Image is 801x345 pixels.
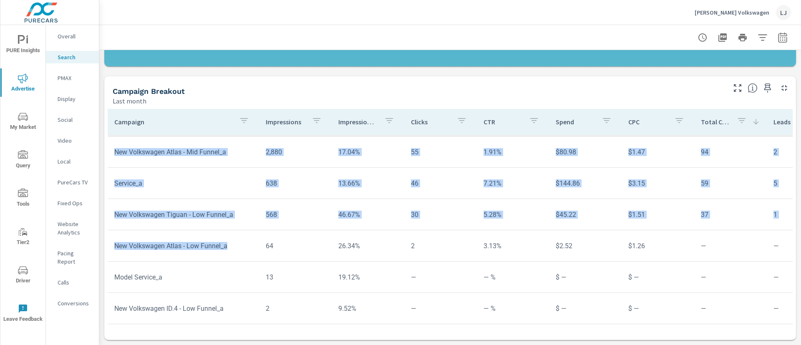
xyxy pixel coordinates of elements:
span: Tier2 [3,227,43,247]
td: $2.52 [549,235,622,257]
div: Calls [46,276,99,289]
div: PMAX [46,72,99,84]
td: $ — [549,298,622,319]
td: 30 [404,204,477,225]
td: $ — [549,267,622,288]
td: 13.66% [332,173,404,194]
td: 568 [259,204,332,225]
td: — [694,235,767,257]
div: Social [46,113,99,126]
td: 19.12% [332,267,404,288]
div: Fixed Ops [46,197,99,209]
div: Conversions [46,297,99,310]
div: Overall [46,30,99,43]
td: $ — [622,298,694,319]
td: $144.86 [549,173,622,194]
button: "Export Report to PDF" [714,29,731,46]
td: — % [477,267,549,288]
p: Overall [58,32,92,40]
td: New Volkswagen Atlas - Mid Funnel_a [108,141,259,163]
td: 5.28% [477,204,549,225]
td: — [694,298,767,319]
td: $1.26 [622,235,694,257]
td: 94 [694,141,767,163]
span: Query [3,150,43,171]
td: $1.47 [622,141,694,163]
span: Tools [3,189,43,209]
td: 2 [404,235,477,257]
span: PURE Insights [3,35,43,55]
div: Local [46,155,99,168]
p: Calls [58,278,92,287]
td: 2 [259,298,332,319]
div: PureCars TV [46,176,99,189]
td: 9.52% [332,298,404,319]
td: — [404,298,477,319]
p: Campaign [114,118,232,126]
p: Display [58,95,92,103]
td: 64 [259,235,332,257]
span: Leave Feedback [3,304,43,324]
td: 17.04% [332,141,404,163]
p: Last month [113,96,146,106]
p: Total Conversions [701,118,730,126]
p: PureCars TV [58,178,92,186]
p: Website Analytics [58,220,92,237]
div: nav menu [0,25,45,332]
p: Local [58,157,92,166]
td: 13 [259,267,332,288]
td: — [694,267,767,288]
td: 55 [404,141,477,163]
td: 1.91% [477,141,549,163]
p: [PERSON_NAME] Volkswagen [695,9,769,16]
p: PMAX [58,74,92,82]
div: Search [46,51,99,63]
button: Minimize Widget [778,81,791,95]
span: This is a summary of Search performance results by campaign. Each column can be sorted. [748,83,758,93]
div: LJ [776,5,791,20]
p: Clicks [411,118,450,126]
p: Impressions [266,118,305,126]
span: Save this to your personalized report [761,81,774,95]
p: Fixed Ops [58,199,92,207]
td: $45.22 [549,204,622,225]
p: Search [58,53,92,61]
td: — [404,267,477,288]
td: 3.13% [477,235,549,257]
td: Model Service_a [108,267,259,288]
td: 2,880 [259,141,332,163]
td: $ — [622,267,694,288]
td: New Volkswagen ID.4 - Low Funnel_a [108,298,259,319]
p: CPC [628,118,667,126]
div: Display [46,93,99,105]
p: Spend [556,118,595,126]
p: Conversions [58,299,92,307]
span: My Market [3,112,43,132]
div: Video [46,134,99,147]
button: Apply Filters [754,29,771,46]
td: $80.98 [549,141,622,163]
td: 638 [259,173,332,194]
span: Driver [3,265,43,286]
div: Pacing Report [46,247,99,268]
td: 46.67% [332,204,404,225]
td: $1.51 [622,204,694,225]
td: New Volkswagen Tiguan - Low Funnel_a [108,204,259,225]
td: Service_a [108,173,259,194]
td: 7.21% [477,173,549,194]
td: 59 [694,173,767,194]
div: Website Analytics [46,218,99,239]
p: CTR [484,118,523,126]
td: $3.15 [622,173,694,194]
td: 37 [694,204,767,225]
td: New Volkswagen Atlas - Low Funnel_a [108,235,259,257]
button: Print Report [734,29,751,46]
span: Advertise [3,73,43,94]
td: 46 [404,173,477,194]
p: Video [58,136,92,145]
h5: Campaign Breakout [113,87,185,96]
p: Impression Share [338,118,378,126]
p: Social [58,116,92,124]
td: — % [477,298,549,319]
p: Pacing Report [58,249,92,266]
